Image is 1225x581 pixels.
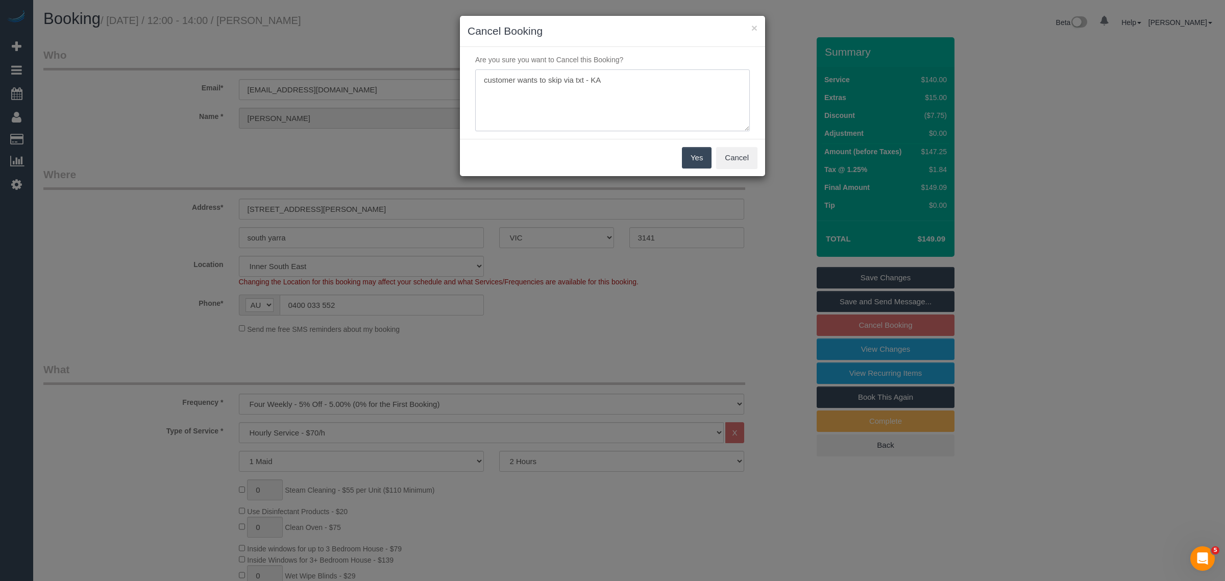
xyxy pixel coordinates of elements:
h3: Cancel Booking [468,23,757,39]
p: Are you sure you want to Cancel this Booking? [468,55,757,65]
button: Cancel [716,147,757,168]
iframe: Intercom live chat [1190,546,1215,571]
sui-modal: Cancel Booking [460,16,765,176]
button: Yes [682,147,712,168]
button: × [751,22,757,33]
span: 5 [1211,546,1219,554]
